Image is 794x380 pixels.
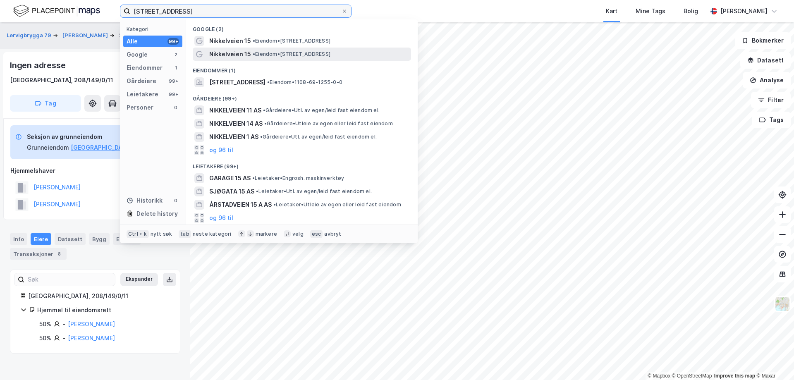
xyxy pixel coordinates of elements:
[10,75,113,85] div: [GEOGRAPHIC_DATA], 208/149/0/11
[10,233,27,245] div: Info
[10,248,67,260] div: Transaksjoner
[253,38,330,44] span: Eiendom • [STREET_ADDRESS]
[10,166,180,176] div: Hjemmelshaver
[324,231,341,237] div: avbryt
[209,186,254,196] span: SJØGATA 15 AS
[735,32,791,49] button: Bokmerker
[186,89,418,104] div: Gårdeiere (99+)
[127,230,149,238] div: Ctrl + k
[209,77,265,87] span: [STREET_ADDRESS]
[127,76,156,86] div: Gårdeiere
[62,31,110,40] button: [PERSON_NAME]
[167,91,179,98] div: 99+
[62,333,65,343] div: -
[127,103,153,112] div: Personer
[292,231,304,237] div: velg
[267,79,342,86] span: Eiendom • 1108-69-1255-0-0
[672,373,712,379] a: OpenStreetMap
[89,233,110,245] div: Bygg
[186,157,418,172] div: Leietakere (99+)
[62,319,65,329] div: -
[648,373,670,379] a: Mapbox
[253,38,255,44] span: •
[10,95,81,112] button: Tag
[39,333,51,343] div: 50%
[172,197,179,204] div: 0
[260,134,377,140] span: Gårdeiere • Utl. av egen/leid fast eiendom el.
[179,230,191,238] div: tab
[127,36,138,46] div: Alle
[209,200,272,210] span: ÅRSTADVEIEN 15 A AS
[209,213,233,223] button: og 96 til
[209,173,251,183] span: GARAGE 15 AS
[167,78,179,84] div: 99+
[606,6,617,16] div: Kart
[27,132,160,142] div: Seksjon av grunneiendom
[71,143,160,153] button: [GEOGRAPHIC_DATA], 208/149
[264,120,267,127] span: •
[720,6,768,16] div: [PERSON_NAME]
[310,230,323,238] div: esc
[127,26,182,32] div: Kategori
[260,134,263,140] span: •
[172,51,179,58] div: 2
[263,107,380,114] span: Gårdeiere • Utl. av egen/leid fast eiendom el.
[714,373,755,379] a: Improve this map
[120,273,158,286] button: Ekspander
[209,49,251,59] span: Nikkelveien 15
[127,50,148,60] div: Google
[127,63,163,73] div: Eiendommer
[68,320,115,327] a: [PERSON_NAME]
[264,120,393,127] span: Gårdeiere • Utleie av egen eller leid fast eiendom
[209,132,258,142] span: NIKKELVEIEN 1 AS
[172,104,179,111] div: 0
[253,51,330,57] span: Eiendom • [STREET_ADDRESS]
[186,19,418,34] div: Google (2)
[253,51,255,57] span: •
[263,107,265,113] span: •
[209,119,263,129] span: NIKKELVEIEN 14 AS
[256,188,258,194] span: •
[113,233,141,245] div: ESG
[752,112,791,128] button: Tags
[127,89,158,99] div: Leietakere
[167,38,179,45] div: 99+
[753,340,794,380] iframe: Chat Widget
[684,6,698,16] div: Bolig
[267,79,270,85] span: •
[256,188,372,195] span: Leietaker • Utl. av egen/leid fast eiendom el.
[753,340,794,380] div: Kontrollprogram for chat
[28,291,170,301] div: [GEOGRAPHIC_DATA], 208/149/0/11
[68,335,115,342] a: [PERSON_NAME]
[10,59,67,72] div: Ingen adresse
[13,4,100,18] img: logo.f888ab2527a4732fd821a326f86c7f29.svg
[209,105,261,115] span: NIKKELVEIEN 11 AS
[751,92,791,108] button: Filter
[740,52,791,69] button: Datasett
[193,231,232,237] div: neste kategori
[7,31,53,40] button: Lervigbrygga 79
[209,36,251,46] span: Nikkelveien 15
[151,231,172,237] div: nytt søk
[136,209,178,219] div: Delete history
[252,175,255,181] span: •
[127,196,163,206] div: Historikk
[273,201,401,208] span: Leietaker • Utleie av egen eller leid fast eiendom
[273,201,276,208] span: •
[186,61,418,76] div: Eiendommer (1)
[252,175,344,182] span: Leietaker • Engrosh. maskinverktøy
[209,145,233,155] button: og 96 til
[55,233,86,245] div: Datasett
[172,65,179,71] div: 1
[31,233,51,245] div: Eiere
[39,319,51,329] div: 50%
[256,231,277,237] div: markere
[119,31,142,41] div: Seksjon
[37,305,170,315] div: Hjemmel til eiendomsrett
[775,296,790,312] img: Z
[636,6,665,16] div: Mine Tags
[24,273,115,286] input: Søk
[27,143,69,153] div: Grunneiendom
[743,72,791,88] button: Analyse
[55,250,63,258] div: 8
